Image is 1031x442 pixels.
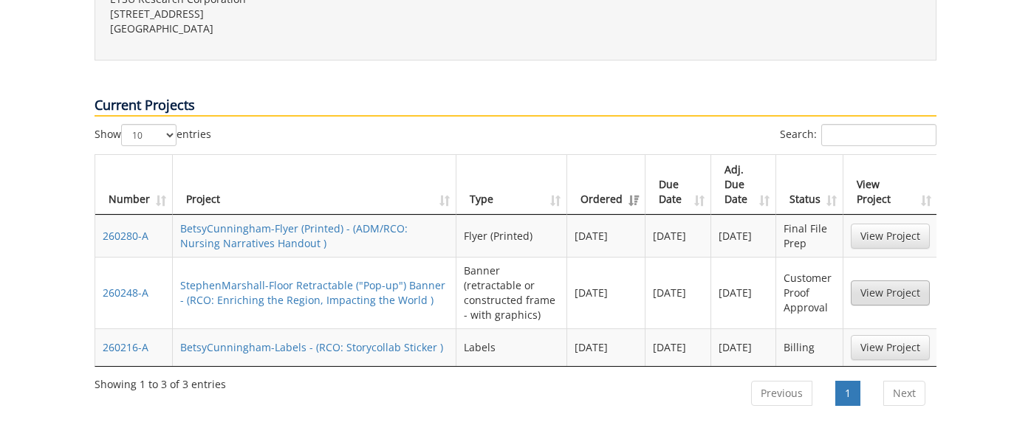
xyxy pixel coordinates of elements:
[180,278,445,307] a: StephenMarshall-Floor Retractable ("Pop-up") Banner - (RCO: Enriching the Region, Impacting the W...
[835,381,860,406] a: 1
[645,328,710,366] td: [DATE]
[645,215,710,257] td: [DATE]
[776,215,843,257] td: Final File Prep
[711,328,776,366] td: [DATE]
[776,155,843,215] th: Status: activate to sort column ascending
[95,124,211,146] label: Show entries
[103,229,148,243] a: 260280-A
[711,155,776,215] th: Adj. Due Date: activate to sort column ascending
[567,155,645,215] th: Ordered: activate to sort column ascending
[180,221,408,250] a: BetsyCunningham-Flyer (Printed) - (ADM/RCO: Nursing Narratives Handout )
[843,155,937,215] th: View Project: activate to sort column ascending
[110,7,504,21] p: [STREET_ADDRESS]
[851,335,930,360] a: View Project
[751,381,812,406] a: Previous
[645,155,710,215] th: Due Date: activate to sort column ascending
[776,328,843,366] td: Billing
[851,280,930,305] a: View Project
[180,340,443,354] a: BetsyCunningham-Labels - (RCO: Storycollab Sticker )
[95,96,936,117] p: Current Projects
[567,215,645,257] td: [DATE]
[110,21,504,36] p: [GEOGRAPHIC_DATA]
[95,155,173,215] th: Number: activate to sort column ascending
[645,257,710,328] td: [DATE]
[456,257,568,328] td: Banner (retractable or constructed frame - with graphics)
[851,224,930,249] a: View Project
[103,340,148,354] a: 260216-A
[776,257,843,328] td: Customer Proof Approval
[567,328,645,366] td: [DATE]
[456,328,568,366] td: Labels
[121,124,177,146] select: Showentries
[883,381,925,406] a: Next
[711,257,776,328] td: [DATE]
[456,155,568,215] th: Type: activate to sort column ascending
[780,124,936,146] label: Search:
[95,371,226,392] div: Showing 1 to 3 of 3 entries
[103,286,148,300] a: 260248-A
[173,155,456,215] th: Project: activate to sort column ascending
[821,124,936,146] input: Search:
[711,215,776,257] td: [DATE]
[567,257,645,328] td: [DATE]
[456,215,568,257] td: Flyer (Printed)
